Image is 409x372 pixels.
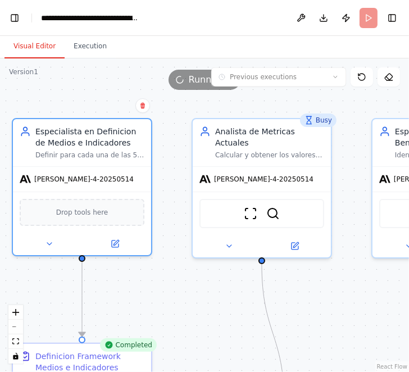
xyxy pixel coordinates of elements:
[4,35,65,58] button: Visual Editor
[384,10,400,26] button: Show right sidebar
[34,175,134,184] span: [PERSON_NAME]-4-20250514
[56,207,108,218] span: Drop tools here
[192,118,332,258] div: BusyAnalista de Metricas ActualesCalcular y obtener los valores actuales para TODOS los indicador...
[7,10,22,26] button: Show left sidebar
[8,334,23,349] button: fit view
[266,207,280,220] img: SerplyWebSearchTool
[263,239,326,253] button: Open in side panel
[215,126,324,148] div: Analista de Metricas Actuales
[377,364,407,370] a: React Flow attribution
[8,305,23,320] button: zoom in
[76,261,88,337] g: Edge from cecf735f-c5d9-40c6-81da-b00b03c1f427 to 50a921ae-bcd2-42fc-aca1-ce59923932e1
[41,12,139,24] nav: breadcrumb
[214,175,313,184] span: [PERSON_NAME]-4-20250514
[8,349,23,364] button: toggle interactivity
[83,237,147,251] button: Open in side panel
[12,118,152,256] div: Especialista en Definicion de Medios e IndicadoresDefinir para cada una de las 5 fuentes de marke...
[35,151,144,160] div: Definir para cada una de las 5 fuentes de marketing digital (SEO, SEM, Paid Social, Push Notifica...
[211,67,346,87] button: Previous executions
[8,320,23,334] button: zoom out
[189,73,234,87] span: Running...
[244,207,257,220] img: ScrapeWebsiteTool
[300,114,337,127] div: Busy
[215,151,324,160] div: Calcular y obtener los valores actuales para TODOS los indicadores definidos por el especialista ...
[8,305,23,364] div: React Flow controls
[65,35,116,58] button: Execution
[100,338,157,352] div: Completed
[35,126,144,148] div: Especialista en Definicion de Medios e Indicadores
[135,98,150,113] button: Delete node
[9,67,38,76] div: Version 1
[230,72,297,81] span: Previous executions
